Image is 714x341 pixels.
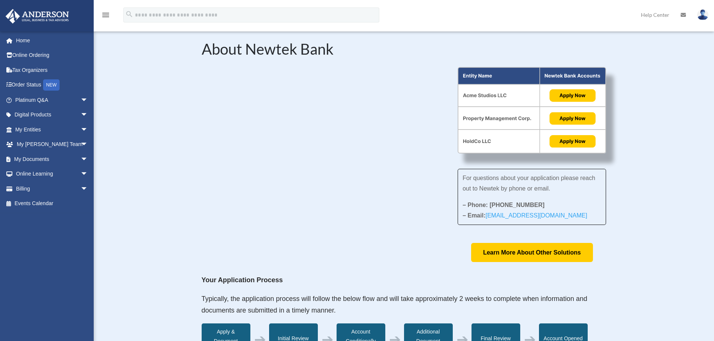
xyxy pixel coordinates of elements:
[101,10,110,19] i: menu
[463,202,545,208] strong: – Phone: [PHONE_NUMBER]
[81,137,96,152] span: arrow_drop_down
[3,9,71,24] img: Anderson Advisors Platinum Portal
[5,92,99,107] a: Platinum Q&Aarrow_drop_down
[463,212,587,219] strong: – Email:
[697,9,708,20] img: User Pic
[5,107,99,122] a: Digital Productsarrow_drop_down
[5,33,99,48] a: Home
[81,122,96,137] span: arrow_drop_down
[81,167,96,182] span: arrow_drop_down
[5,48,99,63] a: Online Ordering
[101,13,110,19] a: menu
[81,152,96,167] span: arrow_drop_down
[81,107,96,123] span: arrow_drop_down
[5,167,99,182] a: Online Learningarrow_drop_down
[5,152,99,167] a: My Documentsarrow_drop_down
[81,92,96,108] span: arrow_drop_down
[125,10,133,18] i: search
[5,77,99,93] a: Order StatusNEW
[485,212,587,222] a: [EMAIL_ADDRESS][DOMAIN_NAME]
[463,175,595,192] span: For questions about your application please reach out to Newtek by phone or email.
[202,67,436,198] iframe: NewtekOne and Newtek Bank's Partnership with Anderson Advisors
[43,79,60,91] div: NEW
[81,181,96,197] span: arrow_drop_down
[471,243,593,262] a: Learn More About Other Solutions
[202,42,606,60] h2: About Newtek Bank
[458,67,606,154] img: About Partnership Graphic (3)
[202,276,283,284] strong: Your Application Process
[5,63,99,77] a: Tax Organizers
[5,181,99,196] a: Billingarrow_drop_down
[5,196,99,211] a: Events Calendar
[5,137,99,152] a: My [PERSON_NAME] Teamarrow_drop_down
[5,122,99,137] a: My Entitiesarrow_drop_down
[202,295,587,314] span: Typically, the application process will follow the below flow and will take approximately 2 weeks...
